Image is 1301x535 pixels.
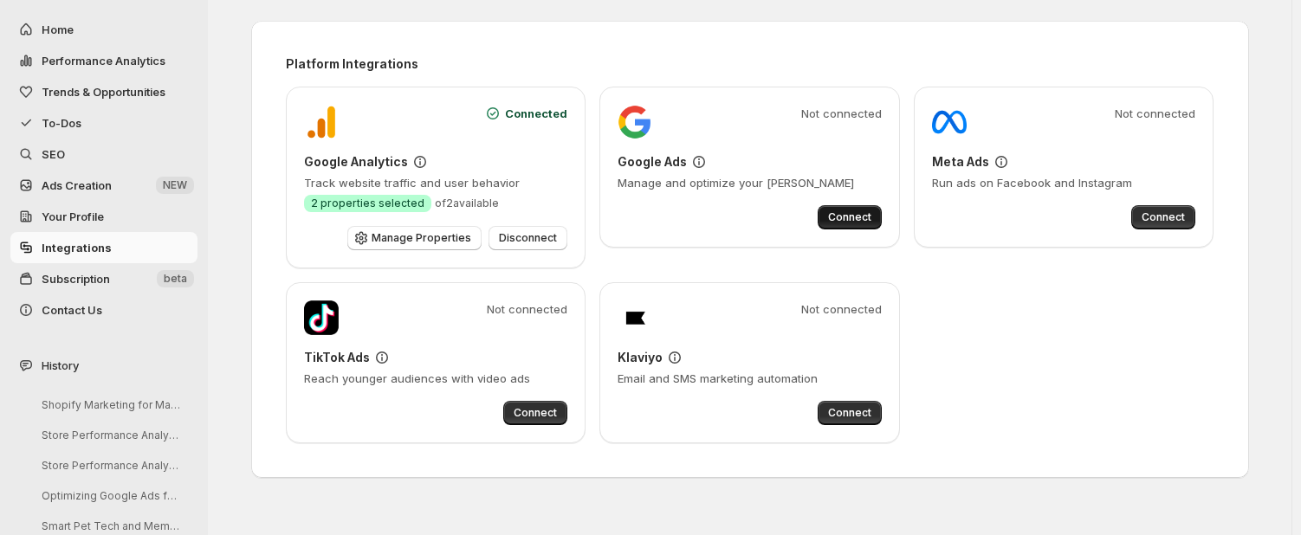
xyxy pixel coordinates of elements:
span: Not connected [1115,105,1195,122]
img: Google Ads logo [618,105,652,139]
button: Subscription [10,263,197,294]
span: Connect [1142,210,1185,224]
span: NEW [163,178,187,192]
button: Connect [818,205,882,229]
h3: Google Ads [618,153,687,171]
p: Manage and optimize your [PERSON_NAME] [618,174,882,191]
button: Connect [818,401,882,425]
button: Connect [503,401,567,425]
h2: Platform Integrations [286,55,1214,73]
span: Not connected [801,105,882,122]
h3: Klaviyo [618,349,663,366]
h3: Google Analytics [304,153,408,171]
p: Run ads on Facebook and Instagram [932,174,1196,191]
span: Integrations [42,241,112,255]
button: Shopify Marketing for MareFolk Store [28,391,192,418]
span: Connect [828,210,871,224]
span: To-Dos [42,116,81,130]
button: Optimizing Google Ads for Better ROI [28,482,192,509]
span: Your Profile [42,209,104,223]
img: TikTok Ads logo [304,300,339,335]
span: beta [164,272,187,286]
button: To-Dos [10,107,197,139]
span: Trends & Opportunities [42,85,165,99]
span: of 2 available [435,197,499,210]
img: Klaviyo logo [618,300,652,335]
button: Store Performance Analysis and Suggestions [28,422,192,448]
span: History [42,357,79,374]
a: Your Profile [10,201,197,232]
button: Ads Creation [10,170,197,201]
button: Home [10,14,197,45]
a: SEO [10,139,197,170]
button: Connect [1131,205,1195,229]
a: Integrations [10,232,197,263]
span: Connect [828,406,871,420]
span: Disconnect [499,231,557,245]
span: SEO [42,147,65,161]
span: 2 properties selected [311,197,424,210]
button: Trends & Opportunities [10,76,197,107]
p: Track website traffic and user behavior [304,174,568,191]
button: Store Performance Analysis and Recommendations [28,452,192,479]
p: Email and SMS marketing automation [618,370,882,387]
button: Disconnect [489,226,567,250]
button: Manage Properties [347,226,482,250]
span: Subscription [42,272,110,286]
img: Google Analytics logo [304,105,339,139]
span: Not connected [487,300,567,318]
span: Ads Creation [42,178,112,192]
button: Performance Analytics [10,45,197,76]
h3: TikTok Ads [304,349,370,366]
span: Connected [505,105,567,122]
span: Manage Properties [372,231,471,245]
span: Contact Us [42,303,102,317]
button: Contact Us [10,294,197,326]
span: Not connected [801,300,882,318]
img: Meta Ads logo [932,105,967,139]
p: Reach younger audiences with video ads [304,370,568,387]
span: Performance Analytics [42,54,165,68]
span: Connect [514,406,557,420]
h3: Meta Ads [932,153,989,171]
span: Home [42,23,74,36]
